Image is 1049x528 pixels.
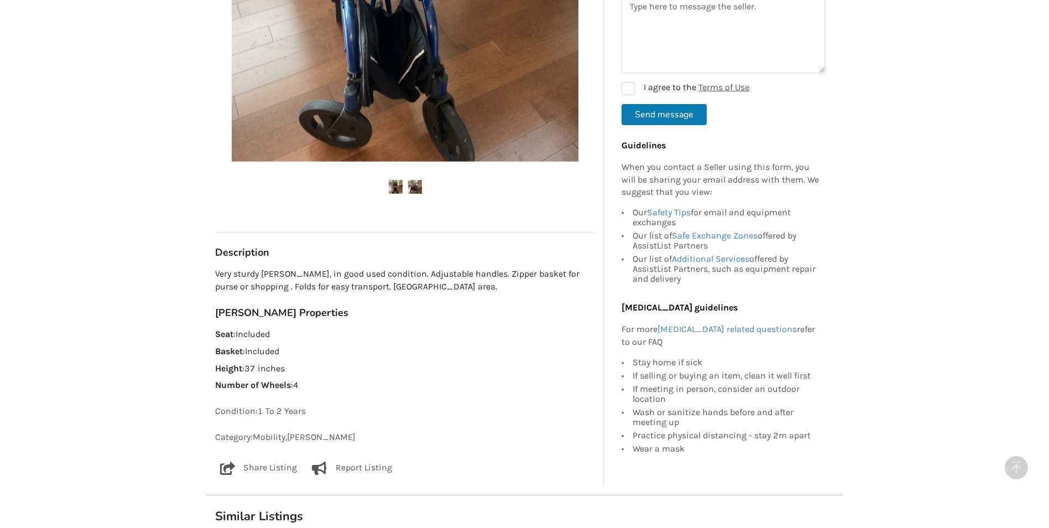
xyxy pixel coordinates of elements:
p: Category: Mobility , [PERSON_NAME] [215,431,595,444]
h1: Similar Listings [206,509,843,524]
a: Safe Exchange Zones [672,230,758,241]
label: I agree to the [622,82,749,95]
a: Additional Services [672,253,749,264]
div: Wash or sanitize hands before and after meeting up [633,406,820,429]
strong: Basket [215,346,243,356]
strong: Number of Wheels [215,380,291,390]
div: Practice physical distancing - stay 2m apart [633,429,820,442]
div: Our for email and equipment exchanges [633,208,820,229]
p: : Included [215,328,595,341]
div: Our list of offered by AssistList Partners [633,229,820,252]
div: Our list of offered by AssistList Partners, such as equipment repair and delivery [633,252,820,284]
p: When you contact a Seller using this form, you will be sharing your email address with them. We s... [622,161,820,199]
p: : Included [215,345,595,358]
p: : 4 [215,379,595,392]
b: Guidelines [622,140,666,151]
div: If selling or buying an item, clean it well first [633,369,820,382]
div: Stay home if sick [633,358,820,369]
p: Very sturdy [PERSON_NAME], in good used condition. Adjustable handles. Zipper basket for purse or... [215,268,595,293]
div: Wear a mask [633,442,820,454]
p: Condition: 1 To 2 Years [215,405,595,418]
h3: [PERSON_NAME] Properties [215,307,595,319]
a: Terms of Use [698,82,749,92]
img: nexus walker-walker-mobility-surrey-assistlist-listing [408,180,422,194]
div: If meeting in person, consider an outdoor location [633,382,820,406]
b: [MEDICAL_DATA] guidelines [622,302,738,313]
strong: Height [215,363,242,374]
button: Send message [622,104,707,125]
a: [MEDICAL_DATA] related questions [657,324,797,334]
img: nexus walker-walker-mobility-surrey-assistlist-listing [389,180,403,194]
p: Report Listing [336,462,392,475]
p: Share Listing [243,462,297,475]
p: For more refer to our FAQ [622,323,820,349]
h3: Description [215,246,595,259]
strong: Seat [215,329,233,339]
a: Safety Tips [647,207,691,218]
p: : 37 inches [215,363,595,375]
